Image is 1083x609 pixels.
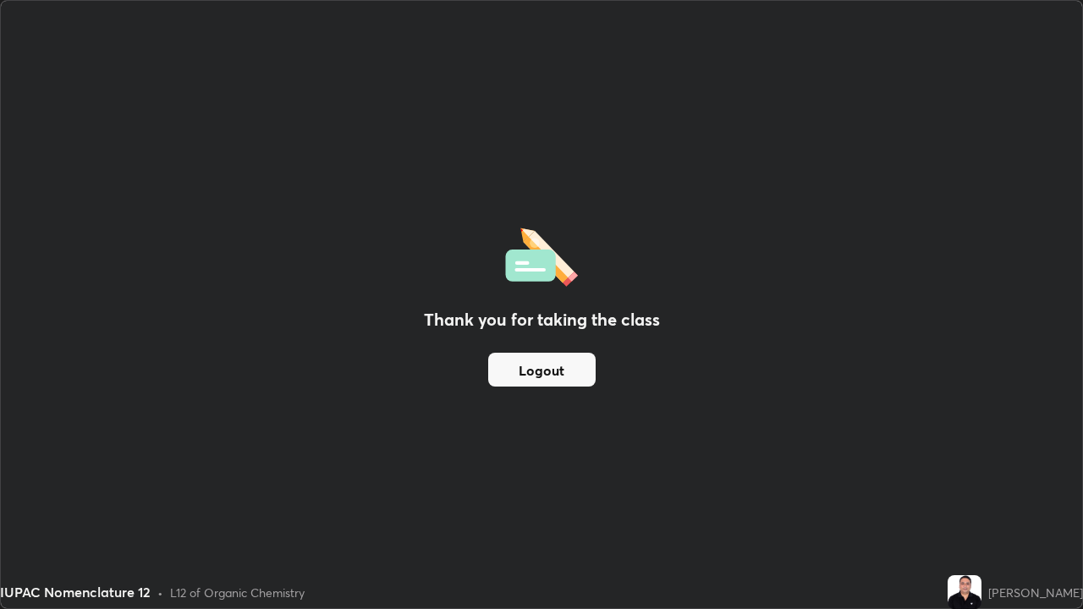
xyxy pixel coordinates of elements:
button: Logout [488,353,596,387]
div: • [157,584,163,601]
div: [PERSON_NAME] [988,584,1083,601]
h2: Thank you for taking the class [424,307,660,332]
img: offlineFeedback.1438e8b3.svg [505,222,578,287]
img: 215bafacb3b8478da4d7c369939e23a8.jpg [948,575,981,609]
div: L12 of Organic Chemistry [170,584,305,601]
